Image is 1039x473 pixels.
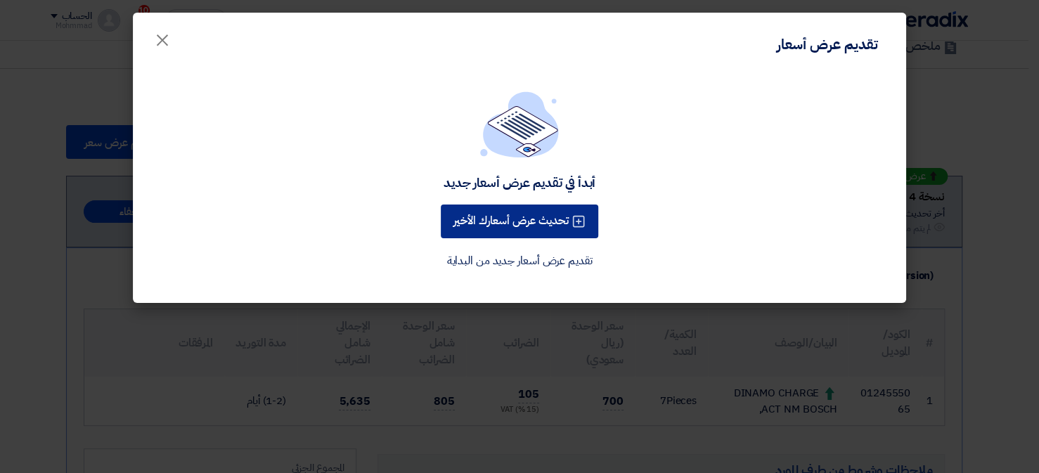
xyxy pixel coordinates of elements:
div: أبدأ في تقديم عرض أسعار جديد [444,174,595,190]
span: × [154,18,171,60]
button: Close [143,22,182,51]
a: تقديم عرض أسعار جديد من البداية [447,252,593,269]
div: تقديم عرض أسعار [777,34,878,55]
img: empty_state_list.svg [480,91,559,157]
button: تحديث عرض أسعارك الأخير [441,205,598,238]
